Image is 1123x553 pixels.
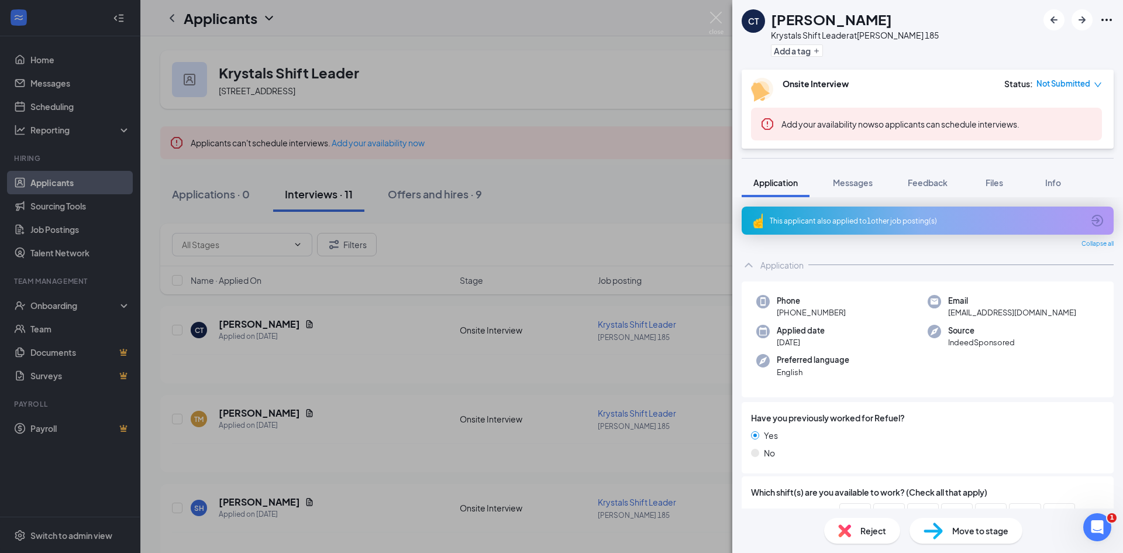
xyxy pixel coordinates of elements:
span: down [1094,81,1102,89]
svg: ChevronUp [742,258,756,272]
span: IndeedSponsored [948,336,1015,348]
button: Add your availability now [781,118,874,130]
div: This applicant also applied to 1 other job posting(s) [770,216,1083,226]
svg: ArrowCircle [1090,214,1104,228]
span: Have you previously worked for Refuel? [751,411,905,424]
span: Messages [833,177,873,188]
span: Which shift(s) are you available to work? (Check all that apply) [751,486,987,499]
span: Phone [777,295,846,307]
span: Move to stage [952,524,1008,537]
svg: Error [760,117,774,131]
span: so applicants can schedule interviews. [781,119,1019,129]
button: ArrowLeftNew [1043,9,1065,30]
span: Preferred language [777,354,849,366]
span: Reject [860,524,886,537]
span: Application [753,177,798,188]
div: Status : [1004,78,1033,90]
span: [PHONE_NUMBER] [777,307,846,318]
svg: Ellipses [1100,13,1114,27]
span: Info [1045,177,1061,188]
span: No [764,446,775,459]
div: CT [748,15,759,27]
span: Source [948,325,1015,336]
h1: [PERSON_NAME] [771,9,892,29]
span: [EMAIL_ADDRESS][DOMAIN_NAME] [948,307,1076,318]
b: Onsite Interview [783,78,849,89]
svg: ArrowLeftNew [1047,13,1061,27]
span: Feedback [908,177,948,188]
span: Collapse all [1081,239,1114,249]
span: [DATE] [777,336,825,348]
span: Email [948,295,1076,307]
span: 1 [1107,513,1117,523]
span: English [777,366,849,378]
button: ArrowRight [1072,9,1093,30]
div: Application [760,259,804,271]
span: Applied date [777,325,825,336]
span: Files [986,177,1003,188]
span: Yes [764,429,778,442]
svg: ArrowRight [1075,13,1089,27]
iframe: Intercom live chat [1083,513,1111,541]
span: Not Submitted [1036,78,1090,90]
svg: Plus [813,47,820,54]
div: Krystals Shift Leader at [PERSON_NAME] 185 [771,29,939,41]
button: PlusAdd a tag [771,44,823,57]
